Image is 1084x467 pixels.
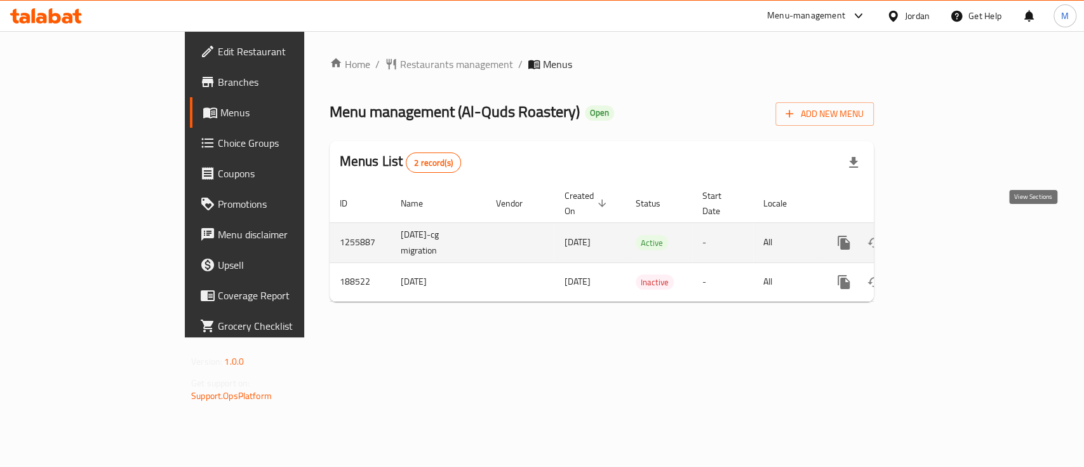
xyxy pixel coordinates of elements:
span: [DATE] [565,234,591,250]
a: Choice Groups [190,128,366,158]
span: Add New Menu [786,106,864,122]
a: Edit Restaurant [190,36,366,67]
td: - [692,222,753,262]
a: Support.OpsPlatform [191,388,272,404]
td: [DATE] [391,262,486,301]
span: Menu disclaimer [218,227,356,242]
button: more [829,227,859,258]
span: Edit Restaurant [218,44,356,59]
span: [DATE] [565,273,591,290]
td: All [753,222,819,262]
span: M [1061,9,1069,23]
th: Actions [819,184,961,223]
span: Menu management ( Al-Quds Roastery ) [330,97,580,126]
span: Upsell [218,257,356,273]
td: All [753,262,819,301]
button: more [829,267,859,297]
span: Created On [565,188,610,219]
div: Export file [838,147,869,178]
td: - [692,262,753,301]
span: Menus [543,57,572,72]
span: Active [636,236,668,250]
span: Restaurants management [400,57,513,72]
a: Promotions [190,189,366,219]
span: Promotions [218,196,356,212]
div: Open [585,105,614,121]
button: Add New Menu [775,102,874,126]
span: Name [401,196,439,211]
span: Coverage Report [218,288,356,303]
a: Branches [190,67,366,97]
span: ID [340,196,364,211]
a: Restaurants management [385,57,513,72]
a: Coverage Report [190,280,366,311]
li: / [518,57,523,72]
a: Menu disclaimer [190,219,366,250]
div: Jordan [905,9,930,23]
span: Locale [763,196,803,211]
span: 1.0.0 [224,353,244,370]
span: Branches [218,74,356,90]
a: Coupons [190,158,366,189]
a: Upsell [190,250,366,280]
div: Inactive [636,274,674,290]
a: Menus [190,97,366,128]
span: Choice Groups [218,135,356,151]
div: Total records count [406,152,461,173]
span: Open [585,107,614,118]
span: Version: [191,353,222,370]
span: Vendor [496,196,539,211]
span: Grocery Checklist [218,318,356,334]
li: / [375,57,380,72]
a: Grocery Checklist [190,311,366,341]
span: Start Date [702,188,738,219]
td: [DATE]-cg migration [391,222,486,262]
table: enhanced table [330,184,961,302]
button: Change Status [859,227,890,258]
button: Change Status [859,267,890,297]
span: 2 record(s) [406,157,460,169]
h2: Menus List [340,152,461,173]
div: Menu-management [767,8,845,24]
span: Coupons [218,166,356,181]
nav: breadcrumb [330,57,874,72]
span: Menus [220,105,356,120]
span: Status [636,196,677,211]
span: Get support on: [191,375,250,391]
span: Inactive [636,275,674,290]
